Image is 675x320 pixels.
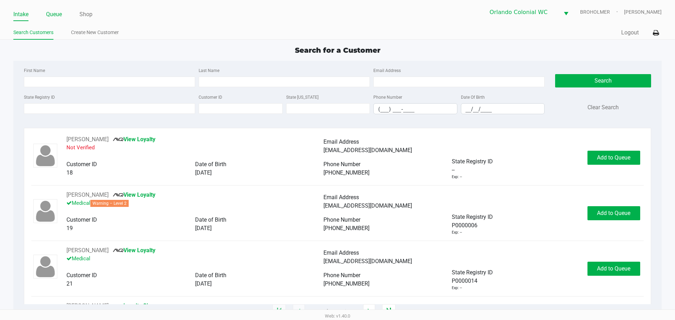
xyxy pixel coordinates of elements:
[587,103,619,112] button: Clear Search
[24,94,55,100] label: State Registry ID
[461,103,545,114] kendo-maskedtextbox: Format: MM/DD/YYYY
[597,265,630,272] span: Add to Queue
[587,262,640,276] button: Add to Queue
[490,8,555,17] span: Orlando Colonial WC
[66,280,73,287] span: 21
[555,74,651,87] button: Search
[323,258,412,265] span: [EMAIL_ADDRESS][DOMAIN_NAME]
[373,94,402,100] label: Phone Number
[66,302,109,310] button: See customer info
[71,28,119,37] a: Create New Customer
[624,8,662,16] span: [PERSON_NAME]
[295,46,380,54] span: Search for a Customer
[363,304,375,318] app-submit-button: Next
[587,151,640,165] button: Add to Queue
[452,285,462,291] div: Exp: --
[90,200,129,207] span: Warning – Level 2
[46,9,62,19] a: Queue
[452,158,493,165] span: State Registry ID
[452,214,493,220] span: State Registry ID
[323,138,359,145] span: Email Address
[559,4,573,20] button: Select
[199,94,222,100] label: Customer ID
[587,206,640,220] button: Add to Queue
[13,9,28,19] a: Intake
[323,249,359,256] span: Email Address
[66,169,73,176] span: 18
[66,225,73,231] span: 19
[323,147,412,154] span: [EMAIL_ADDRESS][DOMAIN_NAME]
[195,216,226,223] span: Date of Birth
[373,67,401,74] label: Email Address
[452,166,455,174] span: --
[323,202,412,209] span: [EMAIL_ADDRESS][DOMAIN_NAME]
[66,272,97,279] span: Customer ID
[66,161,97,168] span: Customer ID
[286,94,319,100] label: State [US_STATE]
[66,216,97,223] span: Customer ID
[195,225,212,231] span: [DATE]
[113,191,155,198] a: View Loyalty
[323,216,360,223] span: Phone Number
[452,221,477,230] span: P0000006
[452,174,462,180] div: Exp: --
[113,247,155,254] a: View Loyalty
[621,28,639,37] button: Logout
[323,272,360,279] span: Phone Number
[66,246,109,255] button: See customer info
[325,313,350,319] span: Web: v1.40.0
[79,9,92,19] a: Shop
[66,144,323,152] p: Not Verified
[323,225,369,231] span: [PHONE_NUMBER]
[66,191,109,199] button: See customer info
[382,304,396,318] app-submit-button: Move to last page
[195,161,226,168] span: Date of Birth
[452,269,493,276] span: State Registry ID
[113,302,161,309] a: Loyalty Signup
[323,169,369,176] span: [PHONE_NUMBER]
[580,8,624,16] span: BROHOLMER
[199,67,219,74] label: Last Name
[195,272,226,279] span: Date of Birth
[323,280,369,287] span: [PHONE_NUMBER]
[113,136,155,143] a: View Loyalty
[597,210,630,216] span: Add to Queue
[24,67,45,74] label: First Name
[195,169,212,176] span: [DATE]
[452,230,462,236] div: Exp: --
[374,104,457,115] input: Format: (999) 999-9999
[461,104,545,115] input: Format: MM/DD/YYYY
[66,255,323,263] p: Medical
[293,304,305,318] app-submit-button: Previous
[312,308,356,315] span: 1 - 20 of 900098 items
[272,304,286,318] app-submit-button: Move to first page
[13,28,53,37] a: Search Customers
[597,154,630,161] span: Add to Queue
[461,94,485,100] label: Date Of Birth
[195,280,212,287] span: [DATE]
[66,199,323,207] p: Medical
[66,135,109,144] button: See customer info
[373,103,457,114] kendo-maskedtextbox: Format: (999) 999-9999
[323,161,360,168] span: Phone Number
[452,277,477,285] span: P0000014
[323,194,359,201] span: Email Address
